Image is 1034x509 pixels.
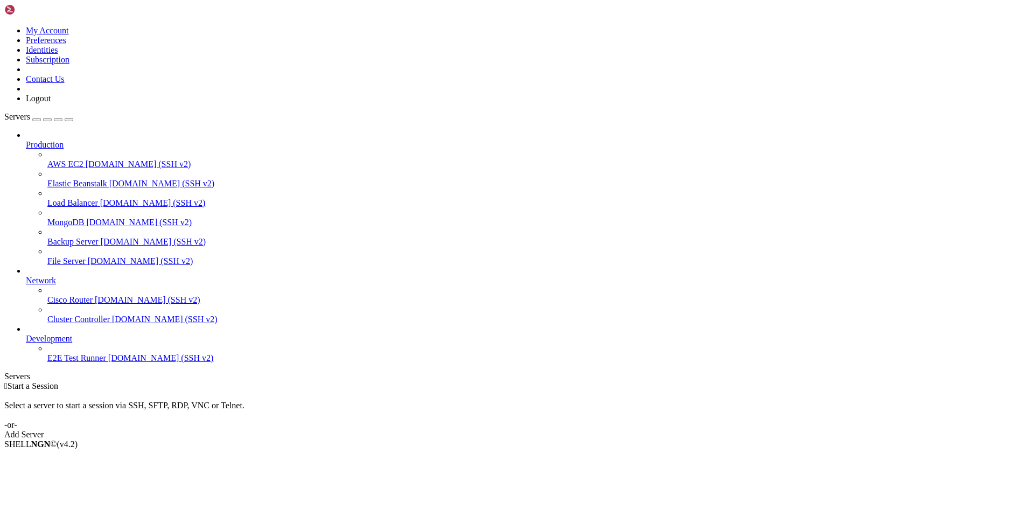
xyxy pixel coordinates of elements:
span: Development [26,334,72,343]
li: E2E Test Runner [DOMAIN_NAME] (SSH v2) [47,344,1030,363]
a: File Server [DOMAIN_NAME] (SSH v2) [47,256,1030,266]
a: Backup Server [DOMAIN_NAME] (SSH v2) [47,237,1030,247]
span: Start a Session [8,381,58,391]
span: Network [26,276,56,285]
span: AWS EC2 [47,159,83,169]
a: Network [26,276,1030,285]
span: [DOMAIN_NAME] (SSH v2) [95,295,200,304]
div: Servers [4,372,1030,381]
span: E2E Test Runner [47,353,106,362]
a: Identities [26,45,58,54]
li: Cisco Router [DOMAIN_NAME] (SSH v2) [47,285,1030,305]
a: Contact Us [26,74,65,83]
li: MongoDB [DOMAIN_NAME] (SSH v2) [47,208,1030,227]
span: [DOMAIN_NAME] (SSH v2) [112,315,218,324]
span: [DOMAIN_NAME] (SSH v2) [108,353,214,362]
a: AWS EC2 [DOMAIN_NAME] (SSH v2) [47,159,1030,169]
span: Cluster Controller [47,315,110,324]
a: Load Balancer [DOMAIN_NAME] (SSH v2) [47,198,1030,208]
span: [DOMAIN_NAME] (SSH v2) [88,256,193,266]
a: Cluster Controller [DOMAIN_NAME] (SSH v2) [47,315,1030,324]
a: E2E Test Runner [DOMAIN_NAME] (SSH v2) [47,353,1030,363]
b: NGN [31,440,51,449]
img: Shellngn [4,4,66,15]
div: Add Server [4,430,1030,440]
span: Servers [4,112,30,121]
a: My Account [26,26,69,35]
li: Elastic Beanstalk [DOMAIN_NAME] (SSH v2) [47,169,1030,189]
li: Backup Server [DOMAIN_NAME] (SSH v2) [47,227,1030,247]
li: Cluster Controller [DOMAIN_NAME] (SSH v2) [47,305,1030,324]
li: AWS EC2 [DOMAIN_NAME] (SSH v2) [47,150,1030,169]
span: Cisco Router [47,295,93,304]
a: Production [26,140,1030,150]
span: [DOMAIN_NAME] (SSH v2) [109,179,215,188]
li: Network [26,266,1030,324]
span: [DOMAIN_NAME] (SSH v2) [86,218,192,227]
a: Preferences [26,36,66,45]
a: Cisco Router [DOMAIN_NAME] (SSH v2) [47,295,1030,305]
a: Subscription [26,55,69,64]
a: Elastic Beanstalk [DOMAIN_NAME] (SSH v2) [47,179,1030,189]
li: Development [26,324,1030,363]
span: Load Balancer [47,198,98,207]
span: Production [26,140,64,149]
a: Logout [26,94,51,103]
span: 4.2.0 [57,440,78,449]
a: MongoDB [DOMAIN_NAME] (SSH v2) [47,218,1030,227]
span: SHELL © [4,440,78,449]
span: [DOMAIN_NAME] (SSH v2) [100,198,206,207]
span:  [4,381,8,391]
a: Servers [4,112,73,121]
li: Load Balancer [DOMAIN_NAME] (SSH v2) [47,189,1030,208]
span: File Server [47,256,86,266]
span: Backup Server [47,237,99,246]
span: MongoDB [47,218,84,227]
span: [DOMAIN_NAME] (SSH v2) [101,237,206,246]
span: Elastic Beanstalk [47,179,107,188]
div: Select a server to start a session via SSH, SFTP, RDP, VNC or Telnet. -or- [4,391,1030,430]
li: Production [26,130,1030,266]
span: [DOMAIN_NAME] (SSH v2) [86,159,191,169]
a: Development [26,334,1030,344]
li: File Server [DOMAIN_NAME] (SSH v2) [47,247,1030,266]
